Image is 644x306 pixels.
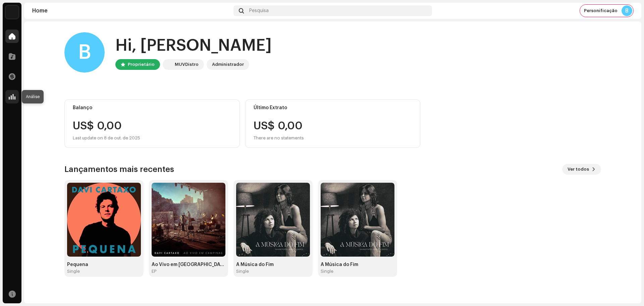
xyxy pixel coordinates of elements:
[64,164,174,175] h3: Lançamentos mais recentes
[64,99,240,148] re-o-card-value: Balanço
[254,134,304,142] div: There are no statements
[254,105,412,111] div: Último Extrato
[5,5,19,19] img: 56eeb297-7269-4a48-bf6b-d4ffa91748c0
[164,60,172,69] img: 56eeb297-7269-4a48-bf6b-d4ffa91748c0
[321,269,333,274] div: Single
[584,8,618,13] span: Personificação
[236,269,249,274] div: Single
[245,99,421,148] re-o-card-value: Último Extrato
[73,105,231,111] div: Balanço
[562,164,601,175] button: Ver todos
[175,60,199,69] div: MUVDistro
[622,5,632,16] div: B
[67,269,80,274] div: Single
[568,163,589,176] span: Ver todos
[64,32,105,73] div: B
[152,183,225,257] img: 4ebc882a-57f2-447e-9367-f814d08edfc4
[152,262,225,267] div: Ao Vivo em [GEOGRAPHIC_DATA]
[321,183,394,257] img: 7d03c980-d71d-415c-a52b-9d20f2754ce6
[115,35,272,56] div: Hi, [PERSON_NAME]
[32,8,231,13] div: Home
[236,262,310,267] div: A Música do Fim
[236,183,310,257] img: c54540da-b864-4bf2-8687-63086a9f12ee
[67,262,141,267] div: Pequena
[128,60,155,69] div: Proprietário
[249,8,269,13] span: Pesquisa
[212,60,244,69] div: Administrador
[67,183,141,257] img: 7d2a16a9-972b-4cb8-981f-8c29df568249
[73,134,231,142] div: Last update on 8 de out. de 2025
[152,269,156,274] div: EP
[321,262,394,267] div: A Música do Fim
